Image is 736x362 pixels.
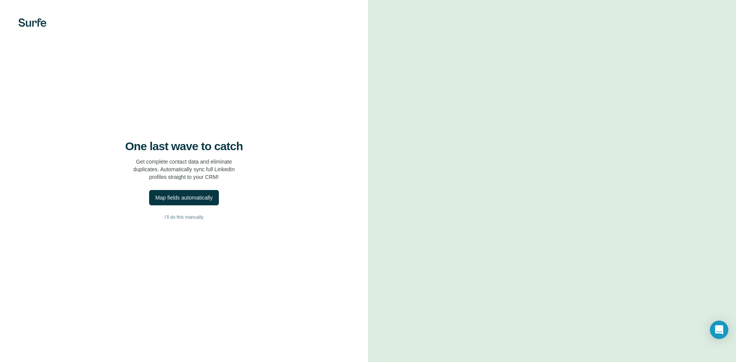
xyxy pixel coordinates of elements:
[155,194,212,201] div: Map fields automatically
[149,190,219,205] button: Map fields automatically
[18,18,46,27] img: Surfe's logo
[125,139,243,153] h4: One last wave to catch
[164,214,203,221] span: I’ll do this manually
[133,158,235,181] p: Get complete contact data and eliminate duplicates. Automatically sync full LinkedIn profiles str...
[15,211,353,223] button: I’ll do this manually
[710,321,728,339] div: Open Intercom Messenger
